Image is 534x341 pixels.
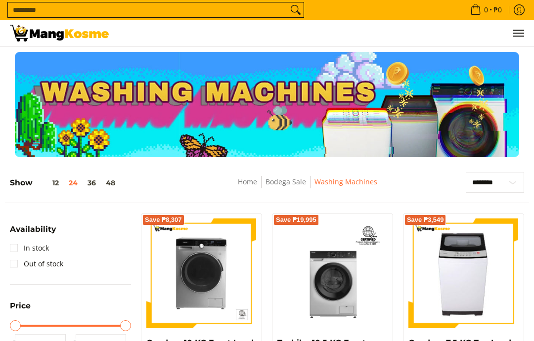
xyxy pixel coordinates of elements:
ul: Customer Navigation [119,20,524,46]
button: 24 [64,179,83,187]
span: Save ₱19,995 [276,217,316,223]
span: Save ₱3,549 [407,217,444,223]
button: 48 [101,179,120,187]
summary: Open [10,225,56,241]
span: • [467,4,505,15]
img: Toshiba 10.5 KG Front Load Inverter Washing Machine (Class A) [277,218,388,329]
span: Price [10,302,31,310]
img: condura-7.5kg-topload-non-inverter-washing-machine-class-c-full-view-mang-kosme [412,218,515,329]
button: Search [288,2,304,17]
span: ₱0 [492,6,503,13]
nav: Main Menu [119,20,524,46]
span: Save ₱8,307 [145,217,182,223]
img: Washing Machines l Mang Kosme: Home Appliances Warehouse Sale Partner [10,25,109,42]
button: 36 [83,179,101,187]
a: Home [238,177,257,186]
nav: Breadcrumbs [183,176,433,198]
span: 0 [483,6,489,13]
a: Washing Machines [314,177,377,186]
h5: Show [10,178,120,188]
summary: Open [10,302,31,317]
button: Menu [512,20,524,46]
a: In stock [10,240,49,256]
span: Availability [10,225,56,233]
a: Bodega Sale [266,177,306,186]
img: Condura 10 KG Front Load Combo Inverter Washing Machine (Premium) [146,218,257,329]
a: Out of stock [10,256,63,272]
button: 12 [33,179,64,187]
